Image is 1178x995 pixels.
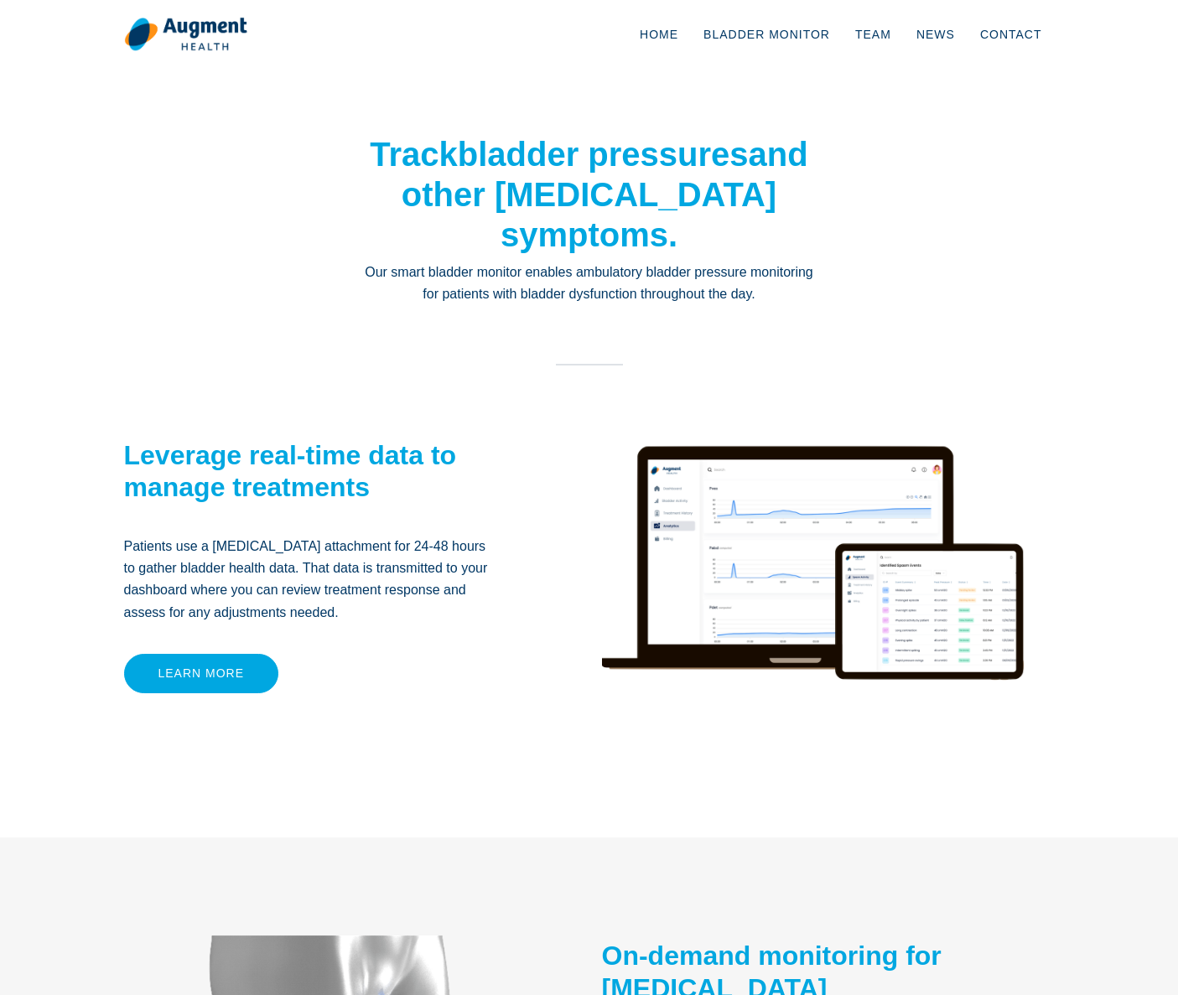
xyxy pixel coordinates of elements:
h2: Leverage real-time data to manage treatments [124,439,497,504]
img: logo [124,17,247,52]
img: device render [602,402,1025,779]
a: Learn more [124,654,279,693]
strong: bladder pressures [458,136,749,173]
a: Contact [968,7,1055,62]
a: Team [843,7,904,62]
a: Home [627,7,691,62]
h1: Track and other [MEDICAL_DATA] symptoms. [363,134,816,255]
a: News [904,7,968,62]
p: Patients use a [MEDICAL_DATA] attachment for 24-48 hours to gather bladder health data. That data... [124,536,497,624]
p: Our smart bladder monitor enables ambulatory bladder pressure monitoring for patients with bladde... [363,262,816,306]
a: Bladder Monitor [691,7,843,62]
